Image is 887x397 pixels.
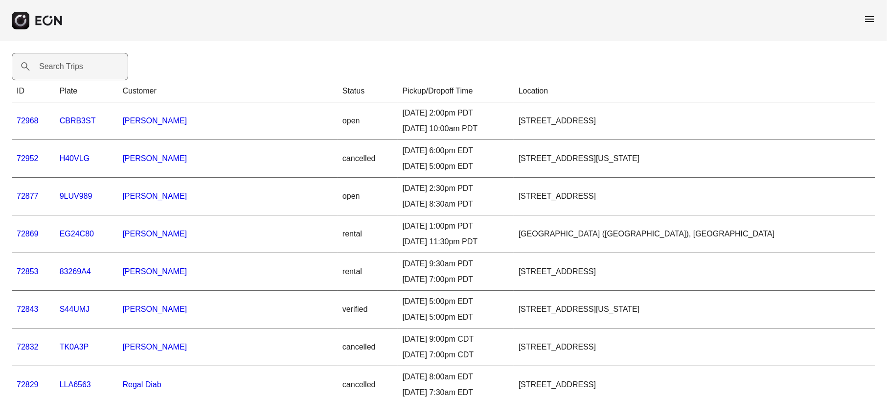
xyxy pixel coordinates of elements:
[55,80,118,102] th: Plate
[338,291,398,328] td: verified
[122,380,161,389] a: Regal Diab
[60,154,90,163] a: H40VLG
[122,267,187,276] a: [PERSON_NAME]
[514,291,875,328] td: [STREET_ADDRESS][US_STATE]
[12,80,55,102] th: ID
[403,371,509,383] div: [DATE] 8:00am EDT
[17,192,39,200] a: 72877
[338,328,398,366] td: cancelled
[403,107,509,119] div: [DATE] 2:00pm PDT
[398,80,514,102] th: Pickup/Dropoff Time
[17,380,39,389] a: 72829
[60,305,90,313] a: S44UMJ
[122,117,187,125] a: [PERSON_NAME]
[122,305,187,313] a: [PERSON_NAME]
[122,192,187,200] a: [PERSON_NAME]
[514,215,875,253] td: [GEOGRAPHIC_DATA] ([GEOGRAPHIC_DATA]), [GEOGRAPHIC_DATA]
[338,178,398,215] td: open
[122,343,187,351] a: [PERSON_NAME]
[338,140,398,178] td: cancelled
[60,192,92,200] a: 9LUV989
[403,183,509,194] div: [DATE] 2:30pm PDT
[403,349,509,361] div: [DATE] 7:00pm CDT
[17,267,39,276] a: 72853
[403,123,509,135] div: [DATE] 10:00am PDT
[122,154,187,163] a: [PERSON_NAME]
[60,117,96,125] a: CBRB3ST
[60,380,91,389] a: LLA6563
[514,80,875,102] th: Location
[403,258,509,270] div: [DATE] 9:30am PDT
[403,198,509,210] div: [DATE] 8:30am PDT
[17,154,39,163] a: 72952
[39,61,83,72] label: Search Trips
[17,117,39,125] a: 72968
[17,343,39,351] a: 72832
[403,145,509,157] div: [DATE] 6:00pm EDT
[60,343,89,351] a: TK0A3P
[514,102,875,140] td: [STREET_ADDRESS]
[514,328,875,366] td: [STREET_ADDRESS]
[338,215,398,253] td: rental
[117,80,337,102] th: Customer
[60,267,91,276] a: 83269A4
[338,80,398,102] th: Status
[60,230,94,238] a: EG24C80
[514,253,875,291] td: [STREET_ADDRESS]
[864,13,875,25] span: menu
[403,333,509,345] div: [DATE] 9:00pm CDT
[338,253,398,291] td: rental
[122,230,187,238] a: [PERSON_NAME]
[403,296,509,307] div: [DATE] 5:00pm EDT
[403,220,509,232] div: [DATE] 1:00pm PDT
[403,274,509,285] div: [DATE] 7:00pm PDT
[17,305,39,313] a: 72843
[514,178,875,215] td: [STREET_ADDRESS]
[403,311,509,323] div: [DATE] 5:00pm EDT
[17,230,39,238] a: 72869
[403,161,509,172] div: [DATE] 5:00pm EDT
[403,236,509,248] div: [DATE] 11:30pm PDT
[514,140,875,178] td: [STREET_ADDRESS][US_STATE]
[338,102,398,140] td: open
